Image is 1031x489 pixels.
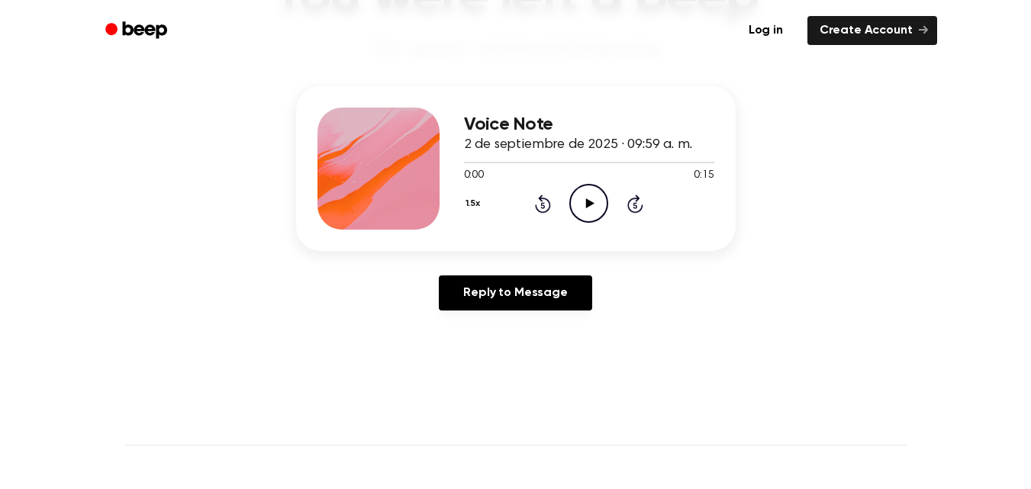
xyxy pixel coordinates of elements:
[439,275,591,310] a: Reply to Message
[733,13,798,48] a: Log in
[464,114,714,135] h3: Voice Note
[807,16,937,45] a: Create Account
[464,138,692,152] span: 2 de septiembre de 2025 · 09:59 a. m.
[95,16,181,46] a: Beep
[694,168,714,184] span: 0:15
[464,191,486,217] button: 1.5x
[464,168,484,184] span: 0:00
